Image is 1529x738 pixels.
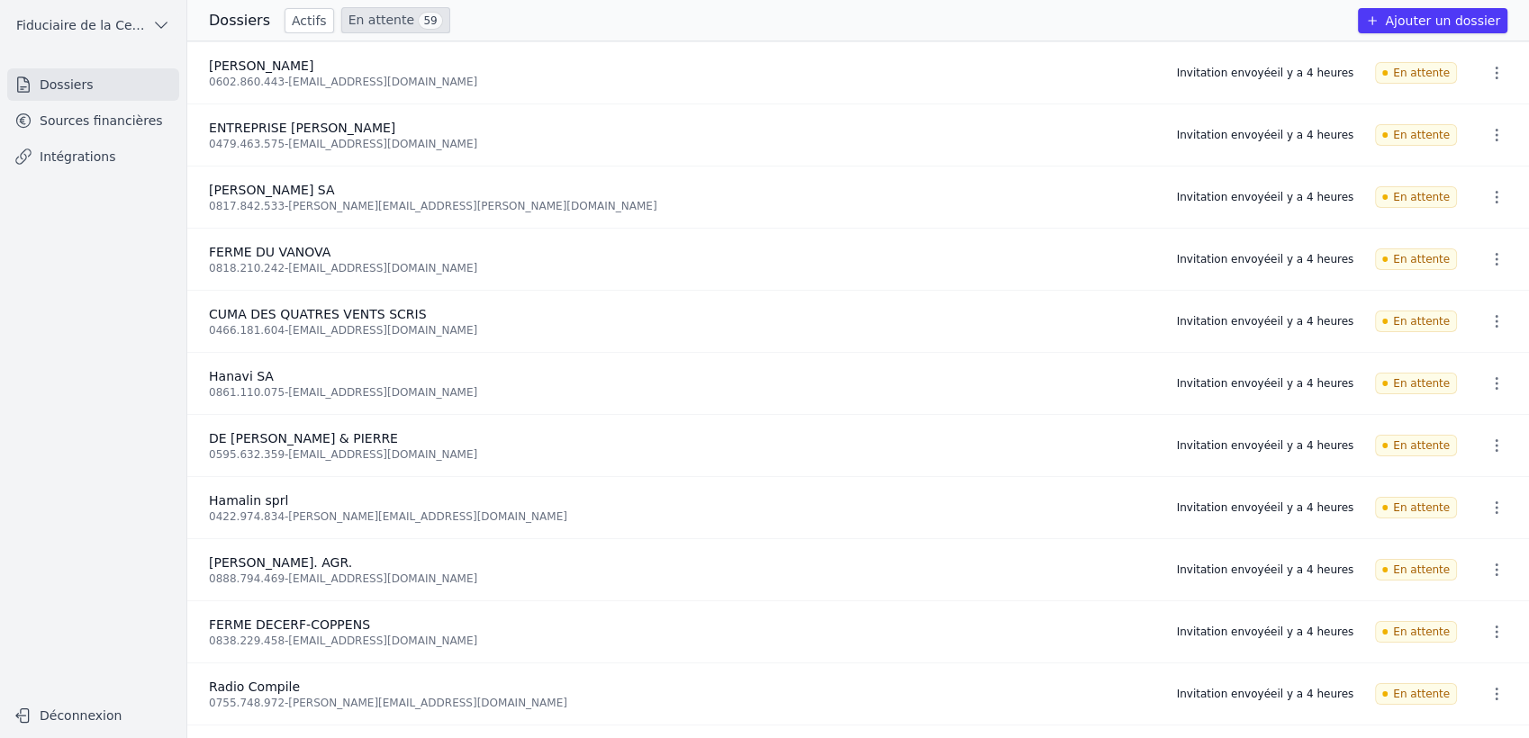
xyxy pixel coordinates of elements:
[209,307,427,321] span: CUMA DES QUATRES VENTS SCRIS
[1375,62,1457,84] span: En attente
[209,447,1154,462] div: 0595.632.359 - [EMAIL_ADDRESS][DOMAIN_NAME]
[418,12,442,30] span: 59
[1375,124,1457,146] span: En attente
[209,617,370,632] span: FERME DECERF-COPPENS
[1176,376,1353,391] div: Invitation envoyée il y a 4 heures
[209,75,1154,89] div: 0602.860.443 - [EMAIL_ADDRESS][DOMAIN_NAME]
[1176,252,1353,266] div: Invitation envoyée il y a 4 heures
[209,679,300,694] span: Radio Compile
[209,121,395,135] span: ENTREPRISE [PERSON_NAME]
[209,10,270,31] h3: Dossiers
[1375,186,1457,208] span: En attente
[16,16,145,34] span: Fiduciaire de la Cense & Associés
[209,431,398,445] span: DE [PERSON_NAME] & PIERRE
[209,58,313,73] span: [PERSON_NAME]
[209,571,1154,586] div: 0888.794.469 - [EMAIL_ADDRESS][DOMAIN_NAME]
[1176,438,1353,453] div: Invitation envoyée il y a 4 heures
[7,701,179,730] button: Déconnexion
[1176,66,1353,80] div: Invitation envoyée il y a 4 heures
[341,7,450,33] a: En attente 59
[285,8,334,33] a: Actifs
[209,509,1154,524] div: 0422.974.834 - [PERSON_NAME][EMAIL_ADDRESS][DOMAIN_NAME]
[1176,625,1353,639] div: Invitation envoyée il y a 4 heures
[1375,497,1457,518] span: En attente
[209,245,330,259] span: FERME DU VANOVA
[7,68,179,101] a: Dossiers
[1176,500,1353,515] div: Invitation envoyée il y a 4 heures
[209,137,1154,151] div: 0479.463.575 - [EMAIL_ADDRESS][DOMAIN_NAME]
[1375,621,1457,643] span: En attente
[1375,310,1457,332] span: En attente
[209,199,1154,213] div: 0817.842.533 - [PERSON_NAME][EMAIL_ADDRESS][PERSON_NAME][DOMAIN_NAME]
[7,104,179,137] a: Sources financières
[1176,314,1353,328] div: Invitation envoyée il y a 4 heures
[7,140,179,173] a: Intégrations
[1375,559,1457,580] span: En attente
[1375,373,1457,394] span: En attente
[209,183,334,197] span: [PERSON_NAME] SA
[209,323,1154,337] div: 0466.181.604 - [EMAIL_ADDRESS][DOMAIN_NAME]
[1375,248,1457,270] span: En attente
[209,261,1154,275] div: 0818.210.242 - [EMAIL_ADDRESS][DOMAIN_NAME]
[209,385,1154,400] div: 0861.110.075 - [EMAIL_ADDRESS][DOMAIN_NAME]
[7,11,179,40] button: Fiduciaire de la Cense & Associés
[1375,683,1457,705] span: En attente
[209,634,1154,648] div: 0838.229.458 - [EMAIL_ADDRESS][DOMAIN_NAME]
[209,369,274,383] span: Hanavi SA
[1375,435,1457,456] span: En attente
[209,696,1154,710] div: 0755.748.972 - [PERSON_NAME][EMAIL_ADDRESS][DOMAIN_NAME]
[1176,128,1353,142] div: Invitation envoyée il y a 4 heures
[1176,687,1353,701] div: Invitation envoyée il y a 4 heures
[1176,562,1353,577] div: Invitation envoyée il y a 4 heures
[1176,190,1353,204] div: Invitation envoyée il y a 4 heures
[209,555,352,570] span: [PERSON_NAME]. AGR.
[1358,8,1507,33] button: Ajouter un dossier
[209,493,288,508] span: Hamalin sprl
